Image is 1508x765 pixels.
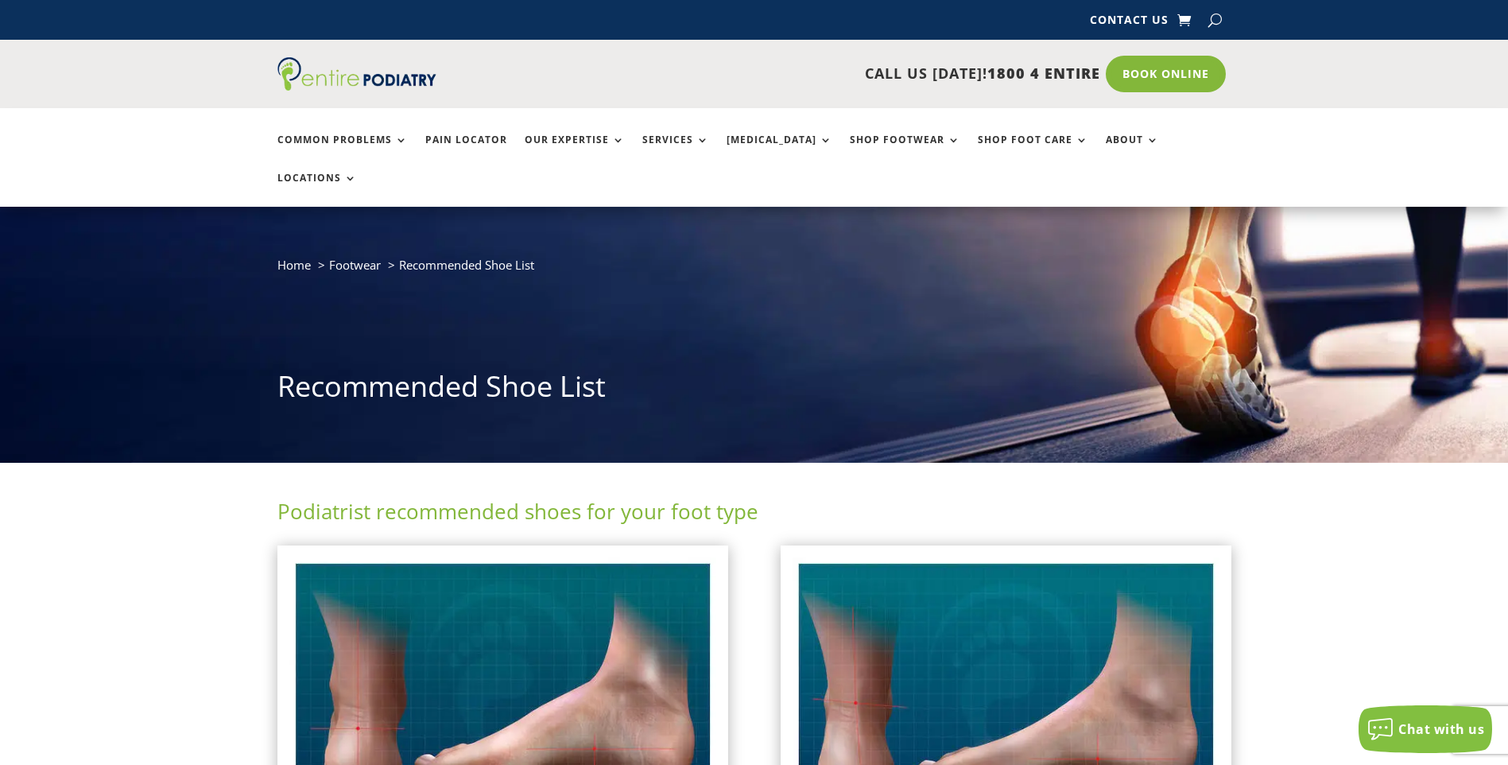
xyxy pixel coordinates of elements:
img: logo (1) [277,57,436,91]
button: Chat with us [1359,705,1492,753]
a: [MEDICAL_DATA] [727,134,832,169]
a: Contact Us [1090,14,1169,32]
a: Footwear [329,257,381,273]
span: 1800 4 ENTIRE [987,64,1100,83]
nav: breadcrumb [277,254,1231,287]
h2: Podiatrist recommended shoes for your foot type [277,497,1231,534]
a: About [1106,134,1159,169]
span: Chat with us [1398,720,1484,738]
a: Book Online [1106,56,1226,92]
a: Shop Foot Care [978,134,1088,169]
a: Shop Footwear [850,134,960,169]
a: Services [642,134,709,169]
a: Home [277,257,311,273]
a: Common Problems [277,134,408,169]
p: CALL US [DATE]! [498,64,1100,84]
a: Our Expertise [525,134,625,169]
a: Pain Locator [425,134,507,169]
a: Entire Podiatry [277,78,436,94]
h1: Recommended Shoe List [277,367,1231,414]
a: Locations [277,173,357,207]
span: Recommended Shoe List [399,257,534,273]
